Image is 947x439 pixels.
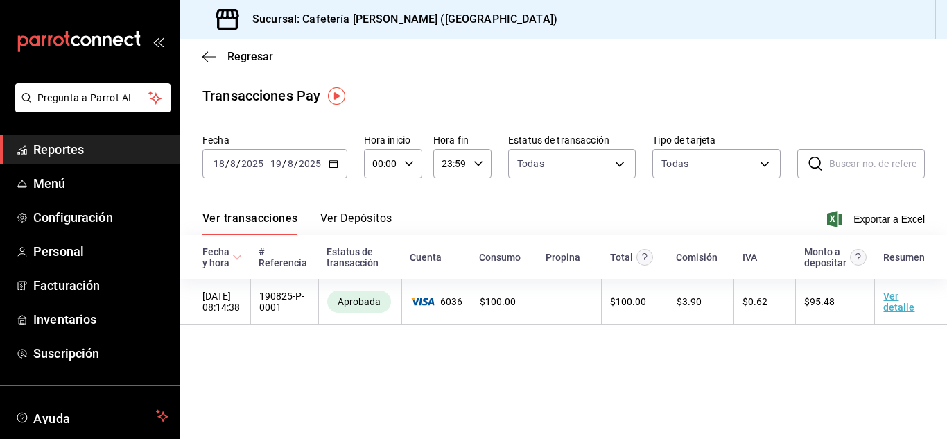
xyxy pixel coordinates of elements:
svg: Este monto equivale al total pagado por el comensal antes de aplicar Comisión e IVA. [636,249,653,266]
div: Transacciones Pay [202,85,320,106]
span: $ 95.48 [804,296,835,307]
span: Ayuda [33,408,150,424]
div: Cuenta [410,252,442,263]
button: open_drawer_menu [153,36,164,47]
input: -- [270,158,282,169]
div: Estatus de transacción [327,246,393,268]
div: Todas [661,157,688,171]
button: Pregunta a Parrot AI [15,83,171,112]
input: ---- [298,158,322,169]
span: Suscripción [33,344,168,363]
h3: Sucursal: Cafetería [PERSON_NAME] ([GEOGRAPHIC_DATA]) [241,11,557,28]
span: Personal [33,242,168,261]
button: Ver Depósitos [320,212,392,235]
svg: Este es el monto resultante del total pagado menos comisión e IVA. Esta será la parte que se depo... [850,249,867,266]
span: / [282,158,286,169]
a: Pregunta a Parrot AI [10,101,171,115]
input: ---- [241,158,264,169]
label: Hora fin [433,135,492,145]
div: Resumen [883,252,925,263]
label: Fecha [202,135,347,145]
span: $ 100.00 [480,296,516,307]
div: Total [610,252,633,263]
input: Buscar no. de referencia [829,150,925,178]
span: / [236,158,241,169]
input: -- [229,158,236,169]
span: Fecha y hora [202,246,242,268]
div: Propina [546,252,580,263]
span: Reportes [33,140,168,159]
span: Aprobada [332,296,386,307]
span: 6036 [410,296,462,307]
label: Tipo de tarjeta [652,135,780,145]
button: Ver transacciones [202,212,298,235]
div: Consumo [479,252,521,263]
span: Pregunta a Parrot AI [37,91,149,105]
div: Transacciones cobradas de manera exitosa. [327,291,391,313]
a: Ver detalle [883,291,914,313]
button: Exportar a Excel [830,211,925,227]
div: navigation tabs [202,212,392,235]
span: Configuración [33,208,168,227]
span: Todas [517,157,544,171]
img: Tooltip marker [328,87,345,105]
span: $ 0.62 [742,296,767,307]
span: $ 100.00 [610,296,646,307]
span: Facturación [33,276,168,295]
div: Monto a depositar [804,246,846,268]
span: Menú [33,174,168,193]
div: IVA [742,252,757,263]
div: Comisión [676,252,718,263]
span: Regresar [227,50,273,63]
span: Inventarios [33,310,168,329]
input: -- [287,158,294,169]
button: Regresar [202,50,273,63]
span: / [294,158,298,169]
span: / [225,158,229,169]
div: Fecha y hora [202,246,229,268]
div: # Referencia [259,246,310,268]
td: 190825-P-0001 [250,279,318,325]
td: - [537,279,602,325]
label: Hora inicio [364,135,422,145]
span: $ 3.90 [677,296,702,307]
label: Estatus de transacción [508,135,636,145]
td: [DATE] 08:14:38 [180,279,250,325]
input: -- [213,158,225,169]
span: - [266,158,268,169]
